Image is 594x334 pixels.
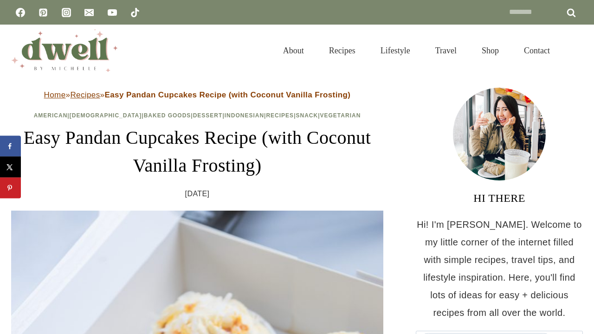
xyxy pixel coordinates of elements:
a: About [271,34,316,67]
a: Recipes [316,34,368,67]
a: Baked Goods [144,112,191,119]
span: | | | | | | | [34,112,361,119]
h3: HI THERE [416,190,583,206]
a: TikTok [126,3,144,22]
a: Indonesian [225,112,264,119]
a: Travel [423,34,469,67]
a: Instagram [57,3,76,22]
a: Recipes [266,112,294,119]
strong: Easy Pandan Cupcakes Recipe (with Coconut Vanilla Frosting) [104,90,350,99]
a: Dessert [193,112,223,119]
time: [DATE] [185,187,210,201]
a: [DEMOGRAPHIC_DATA] [70,112,142,119]
h1: Easy Pandan Cupcakes Recipe (with Coconut Vanilla Frosting) [11,124,383,180]
a: Vegetarian [320,112,361,119]
a: Pinterest [34,3,52,22]
a: Facebook [11,3,30,22]
a: Lifestyle [368,34,423,67]
p: Hi! I'm [PERSON_NAME]. Welcome to my little corner of the internet filled with simple recipes, tr... [416,216,583,321]
a: Email [80,3,98,22]
a: Recipes [70,90,100,99]
a: Contact [511,34,562,67]
button: View Search Form [567,43,583,58]
a: Home [44,90,66,99]
a: YouTube [103,3,122,22]
span: » » [44,90,351,99]
a: Snack [296,112,318,119]
a: American [34,112,68,119]
img: DWELL by michelle [11,29,118,72]
nav: Primary Navigation [271,34,562,67]
a: Shop [469,34,511,67]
